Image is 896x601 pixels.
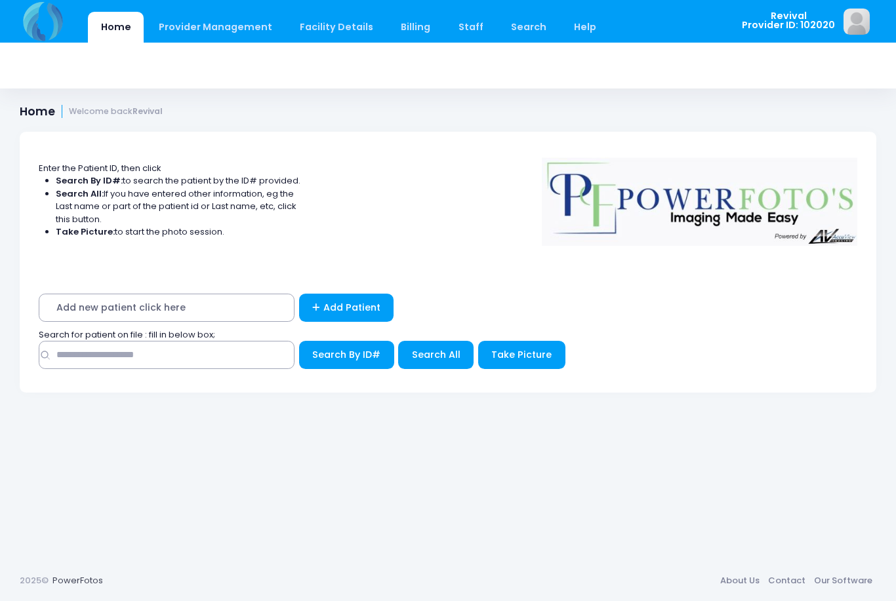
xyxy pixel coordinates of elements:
span: Revival Provider ID: 102020 [742,11,835,30]
a: Provider Management [146,12,285,43]
a: Add Patient [299,294,394,322]
span: Enter the Patient ID, then click [39,162,161,174]
span: Search All [412,348,460,361]
span: Take Picture [491,348,552,361]
a: Home [88,12,144,43]
small: Welcome back [69,107,163,117]
a: PowerFotos [52,574,103,587]
strong: Take Picture: [56,225,115,238]
li: to start the photo session. [56,225,301,239]
a: Help [561,12,609,43]
strong: Search By ID#: [56,174,123,187]
strong: Search All: [56,187,104,200]
a: Facility Details [287,12,386,43]
strong: Revival [132,106,163,117]
h1: Home [20,105,163,119]
li: to search the patient by the ID# provided. [56,174,301,187]
img: Logo [536,149,864,246]
a: About Us [716,569,764,592]
img: image [844,9,870,35]
button: Take Picture [478,341,565,369]
a: Contact [764,569,809,592]
span: 2025© [20,574,49,587]
span: Search for patient on file : fill in below box; [39,328,215,341]
a: Our Software [809,569,876,592]
span: Search By ID# [312,348,380,361]
a: Billing [388,12,443,43]
button: Search By ID# [299,341,394,369]
span: Add new patient click here [39,294,295,322]
button: Search All [398,341,474,369]
a: Search [498,12,559,43]
li: If you have entered other information, eg the Last name or part of the patient id or Last name, e... [56,187,301,226]
a: Staff [445,12,496,43]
